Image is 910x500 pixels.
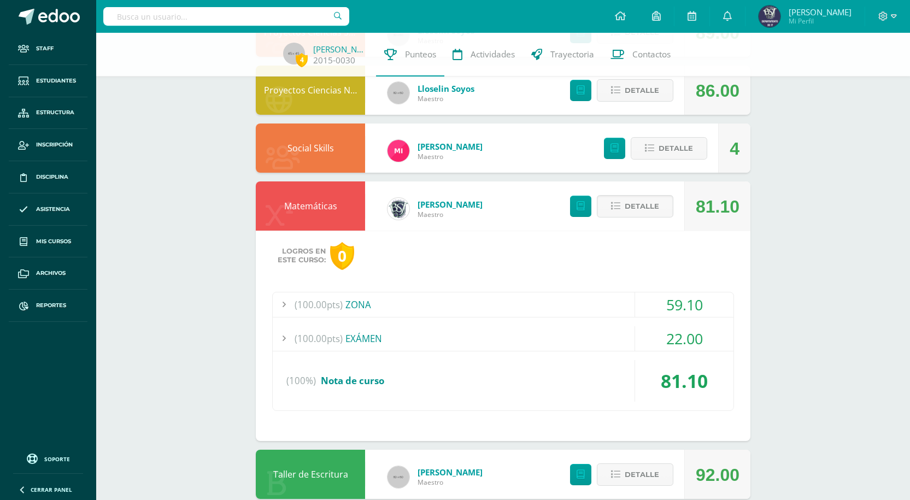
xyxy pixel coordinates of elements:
span: Detalle [625,464,659,485]
div: EXÁMEN [273,326,733,351]
img: 8f27dc8eebfefe7da20e0527ef93de31.png [759,5,780,27]
a: Staff [9,33,87,65]
span: Staff [36,44,54,53]
button: Detalle [597,195,673,217]
span: Asistencia [36,205,70,214]
span: Estudiantes [36,77,76,85]
span: Trayectoria [550,49,594,60]
a: [PERSON_NAME] [418,141,483,152]
button: Detalle [597,463,673,486]
span: Reportes [36,301,66,310]
a: Inscripción [9,129,87,161]
span: Mis cursos [36,237,71,246]
div: 92.00 [696,450,739,499]
span: Nota de curso [321,374,384,387]
a: Disciplina [9,161,87,193]
span: Actividades [471,49,515,60]
span: Contactos [632,49,671,60]
a: Estructura [9,97,87,130]
a: Contactos [602,33,679,77]
a: Lloselin Soyos [418,83,474,94]
a: Matemáticas [284,200,337,212]
span: 4 [296,53,308,67]
span: Logros en este curso: [278,247,326,264]
div: 4 [730,124,739,173]
div: Proyectos Ciencias Naturales [256,66,365,115]
a: Asistencia [9,193,87,226]
span: (100.00pts) [295,326,343,351]
a: Social Skills [287,142,334,154]
div: 86.00 [696,66,739,115]
div: 59.10 [635,292,733,317]
a: [PERSON_NAME] [418,467,483,478]
span: Mi Perfil [789,16,852,26]
a: Soporte [13,451,83,466]
a: Reportes [9,290,87,322]
img: 63ef49b70f225fbda378142858fbe819.png [388,140,409,162]
a: Estudiantes [9,65,87,97]
a: Punteos [376,33,444,77]
a: Proyectos Ciencias Naturales [264,84,384,96]
span: Cerrar panel [31,486,72,493]
a: Archivos [9,257,87,290]
span: (100%) [286,360,316,402]
a: [PERSON_NAME] [313,44,368,55]
img: 45x45 [283,43,305,64]
a: 2015-0030 [313,55,355,66]
div: 81.10 [635,360,733,402]
button: Detalle [597,79,673,102]
span: Detalle [659,138,693,158]
div: Matemáticas [256,181,365,231]
div: Taller de Escritura [256,450,365,499]
div: 22.00 [635,326,733,351]
span: Soporte [44,455,70,463]
input: Busca un usuario... [103,7,349,26]
span: Detalle [625,196,659,216]
span: Estructura [36,108,74,117]
span: Maestro [418,478,483,487]
a: Taller de Escritura [273,468,348,480]
span: Detalle [625,80,659,101]
div: ZONA [273,292,733,317]
span: (100.00pts) [295,292,343,317]
a: Mis cursos [9,226,87,258]
span: Disciplina [36,173,68,181]
span: Maestro [418,94,474,103]
img: 60x60 [388,82,409,104]
div: Social Skills [256,123,365,173]
div: 0 [330,242,354,270]
div: 81.10 [696,182,739,231]
img: 60x60 [388,466,409,488]
span: [PERSON_NAME] [789,7,852,17]
a: Trayectoria [523,33,602,77]
span: Maestro [418,152,483,161]
span: Inscripción [36,140,73,149]
button: Detalle [631,137,707,160]
a: [PERSON_NAME] [418,199,483,210]
img: 0622cc53a9ab5ff111be8da30c91df7e.png [388,198,409,220]
span: Archivos [36,269,66,278]
span: Punteos [405,49,436,60]
a: Actividades [444,33,523,77]
span: Maestro [418,210,483,219]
